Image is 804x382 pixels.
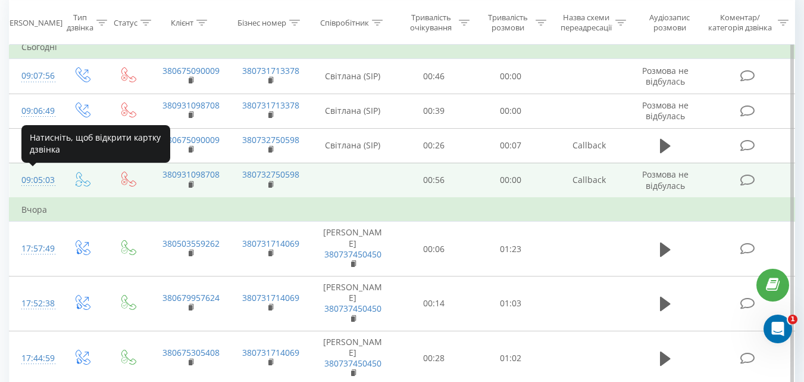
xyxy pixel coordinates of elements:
[396,94,473,128] td: 00:39
[705,13,775,33] div: Коментар/категорія дзвінка
[396,163,473,198] td: 00:56
[162,238,220,249] a: 380503559262
[310,59,396,94] td: Світлана (SIP)
[549,163,629,198] td: Callback
[21,100,46,123] div: 09:06:49
[10,198,795,222] td: Вчора
[242,100,299,111] a: 380731713378
[473,94,549,128] td: 00:00
[483,13,533,33] div: Тривалість розмови
[310,277,396,331] td: [PERSON_NAME]
[21,64,46,88] div: 09:07:56
[162,65,220,76] a: 380675090009
[473,128,549,163] td: 00:07
[320,17,369,27] div: Співробітник
[21,347,46,370] div: 17:44:59
[640,13,700,33] div: Аудіозапис розмови
[242,65,299,76] a: 380731713378
[473,163,549,198] td: 00:00
[396,277,473,331] td: 00:14
[473,277,549,331] td: 01:03
[242,347,299,358] a: 380731714069
[396,59,473,94] td: 00:46
[473,59,549,94] td: 00:00
[67,13,93,33] div: Тип дзвінка
[10,35,795,59] td: Сьогодні
[396,222,473,277] td: 00:06
[549,128,629,163] td: Callback
[114,17,137,27] div: Статус
[162,347,220,358] a: 380675305408
[162,134,220,145] a: 380675090009
[21,292,46,315] div: 17:52:38
[310,128,396,163] td: Світлана (SIP)
[171,17,193,27] div: Клієнт
[2,17,62,27] div: [PERSON_NAME]
[21,237,46,260] div: 17:57:49
[324,358,381,369] a: 380737450450
[560,13,612,33] div: Назва схеми переадресації
[642,169,689,191] span: Розмова не відбулась
[21,125,170,163] div: Натисніть, щоб відкрити картку дзвінка
[324,303,381,314] a: 380737450450
[473,222,549,277] td: 01:23
[242,292,299,303] a: 380731714069
[237,17,286,27] div: Бізнес номер
[764,315,792,343] iframe: Intercom live chat
[162,292,220,303] a: 380679957624
[162,169,220,180] a: 380931098708
[242,134,299,145] a: 380732750598
[162,100,220,111] a: 380931098708
[788,315,797,324] span: 1
[642,100,689,122] span: Розмова не відбулась
[310,94,396,128] td: Світлана (SIP)
[324,249,381,260] a: 380737450450
[406,13,456,33] div: Тривалість очікування
[310,222,396,277] td: [PERSON_NAME]
[242,169,299,180] a: 380732750598
[396,128,473,163] td: 00:26
[642,65,689,87] span: Розмова не відбулась
[242,238,299,249] a: 380731714069
[21,169,46,192] div: 09:05:03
